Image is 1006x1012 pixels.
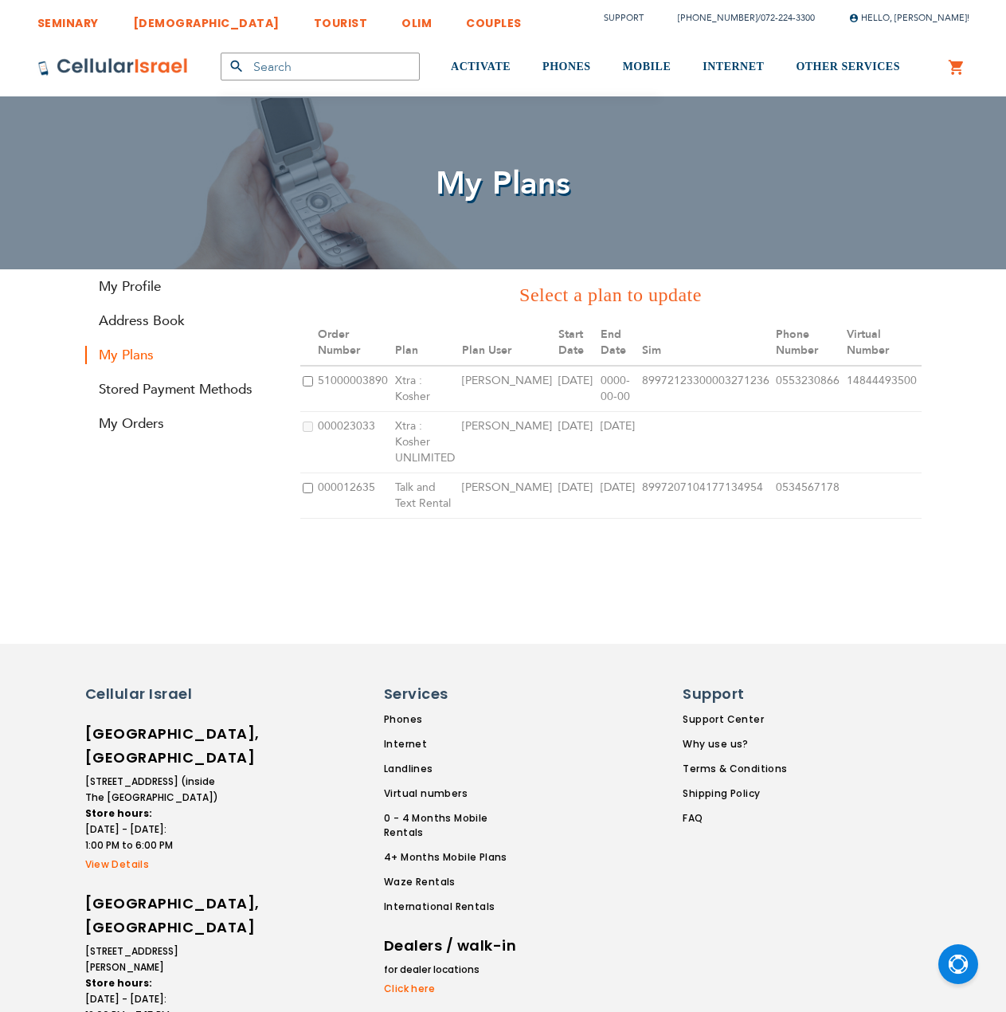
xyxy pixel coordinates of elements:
[393,320,460,366] th: Plan
[315,412,393,473] td: 000023033
[598,366,640,412] td: 0000-00-00
[384,875,529,889] a: Waze Rentals
[85,684,221,704] h6: Cellular Israel
[384,982,519,996] a: Click here
[683,684,777,704] h6: Support
[796,37,900,97] a: OTHER SERVICES
[315,320,393,366] th: Order Number
[460,412,556,473] td: [PERSON_NAME]
[85,892,221,939] h6: [GEOGRAPHIC_DATA], [GEOGRAPHIC_DATA]
[393,366,460,412] td: Xtra : Kosher
[598,320,640,366] th: End Date
[85,857,221,872] a: View Details
[640,473,773,519] td: 8997207104177134954
[460,473,556,519] td: [PERSON_NAME]
[640,320,773,366] th: Sim
[623,37,671,97] a: MOBILE
[556,366,597,412] td: [DATE]
[542,37,591,97] a: PHONES
[384,811,529,840] a: 0 - 4 Months Mobile Rentals
[466,4,522,33] a: COUPLES
[451,61,511,73] span: ACTIVATE
[460,320,556,366] th: Plan User
[683,712,787,727] a: Support Center
[556,320,597,366] th: Start Date
[683,786,787,801] a: Shipping Policy
[384,786,529,801] a: Virtual numbers
[37,57,189,76] img: Cellular Israel Logo
[85,346,276,364] strong: My Plans
[683,811,787,826] a: FAQ
[300,281,922,308] h3: Select a plan to update
[85,774,221,853] li: [STREET_ADDRESS] (inside The [GEOGRAPHIC_DATA]) [DATE] - [DATE]: 1:00 PM to 6:00 PM
[640,366,773,412] td: 89972123300003271236
[37,4,99,33] a: SEMINARY
[85,312,276,330] a: Address Book
[384,737,529,751] a: Internet
[623,61,671,73] span: MOBILE
[85,976,152,990] strong: Store hours:
[393,473,460,519] td: Talk and Text Rental
[662,6,815,29] li: /
[384,850,529,865] a: 4+ Months Mobile Plans
[796,61,900,73] span: OTHER SERVICES
[85,722,221,770] h6: [GEOGRAPHIC_DATA], [GEOGRAPHIC_DATA]
[556,412,597,473] td: [DATE]
[460,366,556,412] td: [PERSON_NAME]
[844,366,922,412] td: 14844493500
[436,162,571,206] span: My Plans
[133,4,280,33] a: [DEMOGRAPHIC_DATA]
[598,473,640,519] td: [DATE]
[761,12,815,24] a: 072-224-3300
[683,762,787,776] a: Terms & Conditions
[683,737,787,751] a: Why use us?
[85,277,276,296] a: My Profile
[221,53,420,80] input: Search
[844,320,922,366] th: Virtual Number
[773,320,844,366] th: Phone Number
[849,12,969,24] span: Hello, [PERSON_NAME]!
[384,962,519,978] li: for dealer locations
[604,12,644,24] a: Support
[384,762,529,776] a: Landlines
[773,473,844,519] td: 0534567178
[703,37,764,97] a: INTERNET
[384,684,519,704] h6: Services
[384,900,529,914] a: International Rentals
[773,366,844,412] td: 0553230866
[401,4,432,33] a: OLIM
[542,61,591,73] span: PHONES
[314,4,368,33] a: TOURIST
[384,934,519,958] h6: Dealers / walk-in
[85,414,276,433] a: My Orders
[315,366,393,412] td: 51000003890
[85,806,152,820] strong: Store hours:
[598,412,640,473] td: [DATE]
[703,61,764,73] span: INTERNET
[315,473,393,519] td: 000012635
[85,380,276,398] a: Stored Payment Methods
[451,37,511,97] a: ACTIVATE
[556,473,597,519] td: [DATE]
[678,12,757,24] a: [PHONE_NUMBER]
[393,412,460,473] td: Xtra : Kosher UNLIMITED
[384,712,529,727] a: Phones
